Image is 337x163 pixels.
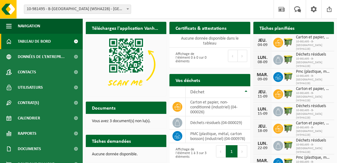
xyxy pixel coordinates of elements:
[296,74,331,85] span: 10-981495 - B-[GEOGRAPHIC_DATA] (W5HA228)
[296,91,331,103] span: 10-981495 - B-[GEOGRAPHIC_DATA] (W5HA228)
[296,104,331,109] span: Déchets résiduels
[256,55,269,60] div: LUN.
[92,152,160,157] p: Aucune donnée disponible.
[256,129,269,133] div: 18-09
[86,135,137,147] h2: Tâches demandées
[283,106,293,116] img: WB-1100-HPE-GN-51
[186,98,250,116] td: carton et papier, non-conditionné (industriel) (04-000026)
[169,22,233,34] h2: Certificats & attestations
[296,155,331,160] span: Pmc (plastique, métal, carton boisson) (industriel)
[18,34,51,49] span: Tableau de bord
[169,34,250,48] td: Aucune donnée disponible dans le tableau
[256,146,269,150] div: 22-09
[172,49,207,66] div: Affichage de l'élément 0 à 0 sur 0 éléments
[256,112,269,116] div: 15-09
[256,90,269,95] div: JEU.
[216,145,226,157] button: Previous
[296,138,331,143] span: Déchets résiduels
[296,52,331,57] span: Déchets résiduels
[256,107,269,112] div: LUN.
[296,121,331,126] span: Carton et papier, non-conditionné (industriel)
[24,5,131,14] span: 10-981495 - B-ST GARE MARCHIENNE AU PONT (W5HA228) - MARCHIENNE-AU-PONT
[283,140,293,150] img: WB-1100-HPE-GN-51
[283,37,293,47] img: WB-1100-HPE-GN-51
[228,50,238,62] button: Previous
[238,145,247,157] button: Next
[296,126,331,137] span: 10-981495 - B-[GEOGRAPHIC_DATA] (W5HA228)
[256,38,269,43] div: JEU.
[296,69,331,74] span: Pmc (plastique, métal, carton boisson) (industriel)
[86,22,166,34] h2: Téléchargez l'application Vanheede+ maintenant!
[253,22,301,34] h2: Tâches planifiées
[256,77,269,82] div: 09-09
[226,145,238,157] button: 1
[86,34,166,95] img: Download de VHEPlus App
[296,57,331,68] span: 10-981495 - B-[GEOGRAPHIC_DATA] (W5HA228)
[256,72,269,77] div: MAR.
[186,130,250,143] td: PMC (plastique, métal, carton boisson) (industriel) (04-000978)
[283,123,293,133] img: WB-1100-HPE-GN-51
[283,88,293,99] img: WB-1100-HPE-GN-51
[256,60,269,64] div: 08-09
[238,50,247,62] button: Next
[296,109,331,120] span: 10-981495 - B-[GEOGRAPHIC_DATA] (W5HA228)
[256,141,269,146] div: LUN.
[296,143,331,154] span: 10-981495 - B-[GEOGRAPHIC_DATA] (W5HA228)
[18,80,43,95] span: Utilisateurs
[283,54,293,64] img: WB-1100-HPE-GN-51
[169,74,206,86] h2: Vos déchets
[296,87,331,91] span: Carton et papier, non-conditionné (industriel)
[190,90,204,95] span: Déchet
[296,40,331,51] span: 10-981495 - B-[GEOGRAPHIC_DATA] (W5HA228)
[18,141,41,157] span: Documents
[186,116,250,130] td: déchets résiduels (04-000029)
[18,49,65,64] span: Données de l'entrepr...
[92,119,160,123] p: Vous avez 3 document(s) non lu(s).
[18,95,39,111] span: Contrat(s)
[256,95,269,99] div: 11-09
[256,124,269,129] div: JEU.
[24,5,131,14] span: 10-981495 - B-ST GARE MARCHIENNE AU PONT (W5HA228) - MARCHIENNE-AU-PONT
[283,71,293,82] img: WB-1100-HPE-GN-51
[18,111,40,126] span: Calendrier
[18,18,40,34] span: Navigation
[18,126,36,141] span: Rapports
[296,35,331,40] span: Carton et papier, non-conditionné (industriel)
[172,145,207,162] div: Affichage de l'élément 1 à 3 sur 3 éléments
[18,64,36,80] span: Contacts
[86,102,122,114] h2: Documents
[256,43,269,47] div: 04-09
